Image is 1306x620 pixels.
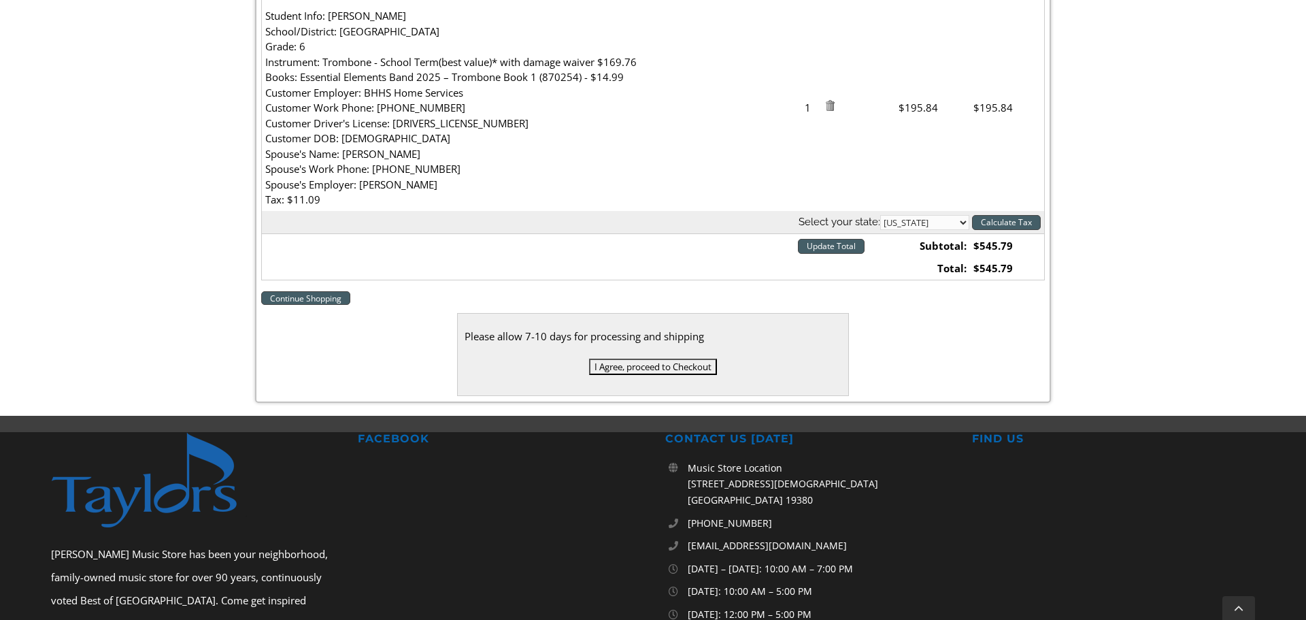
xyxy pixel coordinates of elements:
[261,291,350,305] a: Continue Shopping
[895,257,970,280] td: Total:
[972,432,1255,446] h2: FIND US
[972,215,1041,230] input: Calculate Tax
[824,101,835,114] a: Remove item from cart
[665,432,948,446] h2: CONTACT US [DATE]
[688,539,847,552] span: [EMAIL_ADDRESS][DOMAIN_NAME]
[688,515,948,532] a: [PHONE_NUMBER]
[51,432,265,529] img: footer-logo
[824,100,835,111] img: Remove Item
[358,432,641,446] h2: FACEBOOK
[798,100,822,116] span: 1
[970,257,1044,280] td: $545.79
[970,5,1044,211] td: $195.84
[688,561,948,577] p: [DATE] – [DATE]: 10:00 AM – 7:00 PM
[798,239,865,254] input: Update Total
[880,215,969,230] select: State billing address
[895,234,970,257] td: Subtotal:
[589,359,717,375] input: I Agree, proceed to Checkout
[688,538,948,554] a: [EMAIL_ADDRESS][DOMAIN_NAME]
[688,460,948,508] p: Music Store Location [STREET_ADDRESS][DEMOGRAPHIC_DATA] [GEOGRAPHIC_DATA] 19380
[262,211,1044,234] th: Select your state:
[465,327,841,345] div: Please allow 7-10 days for processing and shipping
[895,5,970,211] td: $195.84
[262,5,794,211] td: Student Info: [PERSON_NAME] School/District: [GEOGRAPHIC_DATA] Grade: 6 Instrument: Trombone - Sc...
[970,234,1044,257] td: $545.79
[688,583,948,600] p: [DATE]: 10:00 AM – 5:00 PM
